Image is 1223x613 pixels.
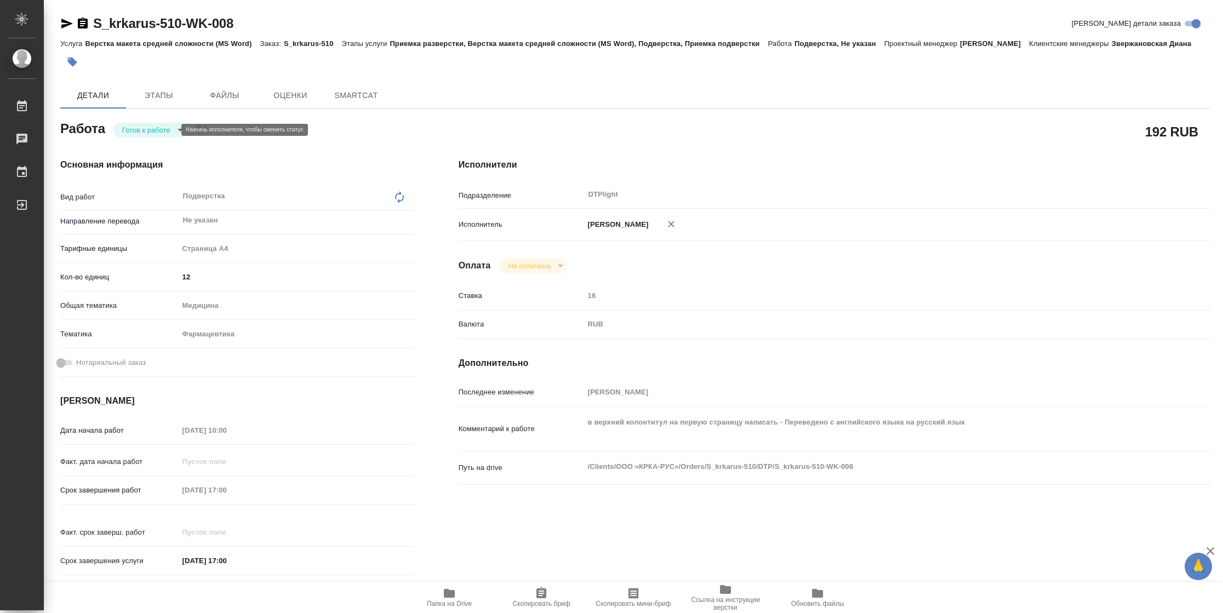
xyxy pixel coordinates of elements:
button: Не оплачена [505,261,553,271]
p: Приемка разверстки, Верстка макета средней сложности (MS Word), Подверстка, Приемка подверстки [390,39,768,48]
button: Скопировать мини-бриф [587,582,679,613]
p: Подверстка, Не указан [795,39,884,48]
button: Папка на Drive [403,582,495,613]
p: Ставка [459,290,584,301]
input: ✎ Введи что-нибудь [179,553,275,569]
button: 🙏 [1185,553,1212,580]
span: Этапы [133,89,185,102]
p: Подразделение [459,190,584,201]
span: Обновить файлы [791,600,844,608]
span: Папка на Drive [427,600,472,608]
p: Последнее изменение [459,387,584,398]
h4: Дополнительно [459,357,1211,370]
input: ✎ Введи что-нибудь [179,269,415,285]
p: Вид работ [60,192,179,203]
input: Пустое поле [584,384,1148,400]
p: Факт. срок заверш. работ [60,527,179,538]
textarea: /Clients/ООО «КРКА-РУС»/Orders/S_krkarus-510/DTP/S_krkarus-510-WK-008 [584,457,1148,476]
div: Фармацевтика [179,325,415,343]
span: 🙏 [1189,555,1208,578]
div: Готов к работе [499,259,567,273]
p: Общая тематика [60,300,179,311]
p: Комментарий к работе [459,423,584,434]
button: Скопировать ссылку для ЯМессенджера [60,17,73,30]
input: Пустое поле [179,482,275,498]
span: Скопировать бриф [512,600,570,608]
input: Пустое поле [584,288,1148,303]
button: Добавить тэг [60,50,84,74]
textarea: в верхний колонтитул на первую страницу написать - Переведено с английского языка на русский язык [584,413,1148,443]
h4: Исполнители [459,158,1211,171]
p: Факт. дата начала работ [60,456,179,467]
div: Готов к работе [113,123,187,138]
span: Файлы [198,89,251,102]
span: Детали [67,89,119,102]
input: Пустое поле [179,524,275,540]
input: Пустое поле [179,454,275,469]
p: Верстка макета средней сложности (MS Word) [85,39,260,48]
p: S_krkarus-510 [284,39,342,48]
p: Этапы услуги [342,39,390,48]
p: Срок завершения работ [60,485,179,496]
button: Удалить исполнителя [659,212,683,236]
button: Скопировать бриф [495,582,587,613]
h2: Работа [60,118,105,138]
p: Путь на drive [459,462,584,473]
p: Направление перевода [60,216,179,227]
div: RUB [584,315,1148,334]
span: Нотариальный заказ [76,357,146,368]
span: Скопировать мини-бриф [596,600,671,608]
h4: [PERSON_NAME] [60,394,415,408]
h4: Оплата [459,259,491,272]
p: Звержановская Диана [1112,39,1199,48]
span: Ссылка на инструкции верстки [686,596,765,611]
button: Обновить файлы [771,582,864,613]
p: Тарифные единицы [60,243,179,254]
p: Срок завершения услуги [60,555,179,566]
p: Работа [768,39,795,48]
span: SmartCat [330,89,382,102]
span: Оценки [264,89,317,102]
p: [PERSON_NAME] [960,39,1029,48]
input: Пустое поле [179,422,275,438]
a: S_krkarus-510-WK-008 [93,16,233,31]
p: Клиентские менеджеры [1029,39,1112,48]
p: [PERSON_NAME] [584,219,649,230]
button: Готов к работе [119,125,174,135]
p: Дата начала работ [60,425,179,436]
h2: 192 RUB [1145,122,1198,141]
button: Скопировать ссылку [76,17,89,30]
p: Заказ: [260,39,283,48]
h4: Основная информация [60,158,415,171]
p: Кол-во единиц [60,272,179,283]
div: Страница А4 [179,239,415,258]
button: Ссылка на инструкции верстки [679,582,771,613]
p: Валюта [459,319,584,330]
p: Тематика [60,329,179,340]
p: Исполнитель [459,219,584,230]
p: Услуга [60,39,85,48]
span: [PERSON_NAME] детали заказа [1072,18,1181,29]
div: Медицина [179,296,415,315]
p: Проектный менеджер [884,39,960,48]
